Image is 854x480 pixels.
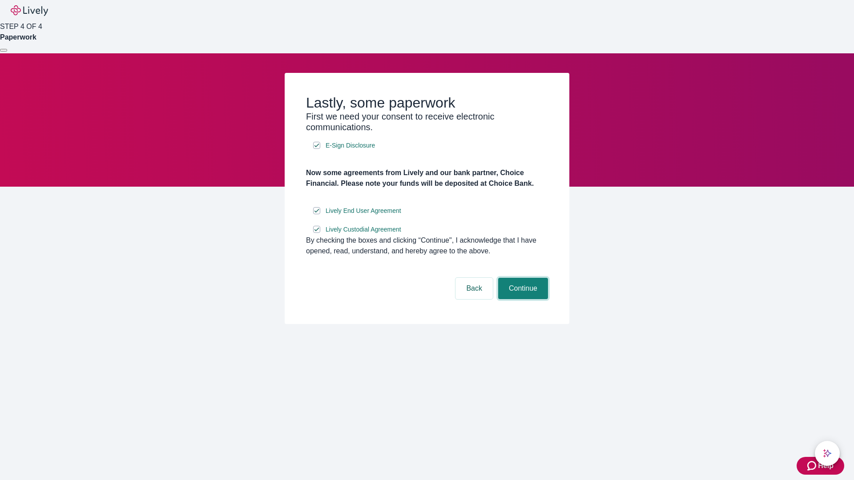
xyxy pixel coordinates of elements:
[11,5,48,16] img: Lively
[306,235,548,256] div: By checking the boxes and clicking “Continue", I acknowledge that I have opened, read, understand...
[818,460,834,471] span: Help
[807,460,818,471] svg: Zendesk support icon
[326,225,401,234] span: Lively Custodial Agreement
[324,205,403,216] a: e-sign disclosure document
[326,206,401,216] span: Lively End User Agreement
[797,457,844,475] button: Zendesk support iconHelp
[324,224,403,235] a: e-sign disclosure document
[498,278,548,299] button: Continue
[324,140,377,151] a: e-sign disclosure document
[306,94,548,111] h2: Lastly, some paperwork
[823,449,832,458] svg: Lively AI Assistant
[306,111,548,132] h3: First we need your consent to receive electronic communications.
[306,168,548,189] h4: Now some agreements from Lively and our bank partner, Choice Financial. Please note your funds wi...
[815,441,840,466] button: chat
[326,141,375,150] span: E-Sign Disclosure
[455,278,493,299] button: Back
